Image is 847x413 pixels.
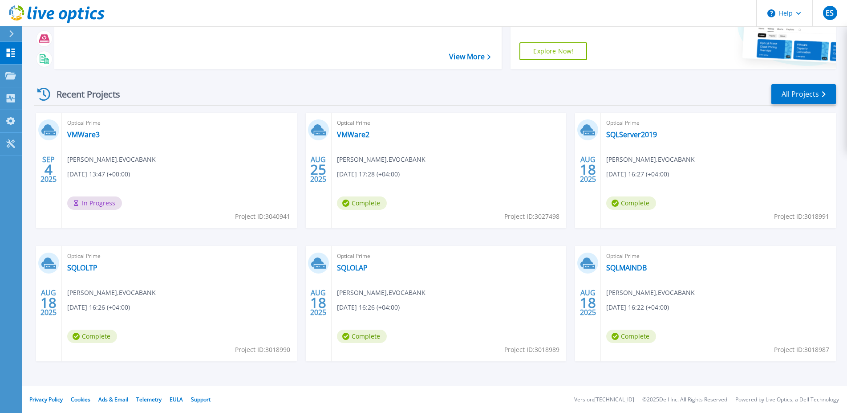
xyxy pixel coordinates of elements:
[580,286,596,319] div: AUG 2025
[606,303,669,312] span: [DATE] 16:22 (+04:00)
[606,169,669,179] span: [DATE] 16:27 (+04:00)
[40,286,57,319] div: AUG 2025
[774,345,829,355] span: Project ID: 3018987
[67,303,130,312] span: [DATE] 16:26 (+04:00)
[45,166,53,173] span: 4
[310,153,327,186] div: AUG 2025
[29,396,63,403] a: Privacy Policy
[606,288,695,298] span: [PERSON_NAME] , EVOCABANK
[504,212,559,221] span: Project ID: 3027498
[826,9,834,16] span: ES
[98,396,128,403] a: Ads & Email
[337,118,561,128] span: Optical Prime
[606,155,695,164] span: [PERSON_NAME] , EVOCABANK
[771,84,836,104] a: All Projects
[580,299,596,307] span: 18
[170,396,183,403] a: EULA
[67,130,100,139] a: VMWare3
[774,212,829,221] span: Project ID: 3018991
[337,330,387,343] span: Complete
[337,155,426,164] span: [PERSON_NAME] , EVOCABANK
[67,263,97,272] a: SQLOLTP
[337,196,387,210] span: Complete
[337,251,561,261] span: Optical Prime
[337,288,426,298] span: [PERSON_NAME] , EVOCABANK
[337,169,400,179] span: [DATE] 17:28 (+04:00)
[191,396,211,403] a: Support
[642,397,727,403] li: © 2025 Dell Inc. All Rights Reserved
[235,212,290,221] span: Project ID: 3040941
[606,196,656,210] span: Complete
[519,42,587,60] a: Explore Now!
[735,397,839,403] li: Powered by Live Optics, a Dell Technology
[67,155,156,164] span: [PERSON_NAME] , EVOCABANK
[34,83,132,105] div: Recent Projects
[606,130,657,139] a: SQLServer2019
[606,330,656,343] span: Complete
[136,396,162,403] a: Telemetry
[337,130,369,139] a: VMWare2
[337,303,400,312] span: [DATE] 16:26 (+04:00)
[235,345,290,355] span: Project ID: 3018990
[67,251,292,261] span: Optical Prime
[67,288,156,298] span: [PERSON_NAME] , EVOCABANK
[337,263,368,272] a: SQLOLAP
[504,345,559,355] span: Project ID: 3018989
[580,166,596,173] span: 18
[67,196,122,210] span: In Progress
[71,396,90,403] a: Cookies
[606,251,831,261] span: Optical Prime
[310,299,326,307] span: 18
[67,169,130,179] span: [DATE] 13:47 (+00:00)
[574,397,634,403] li: Version: [TECHNICAL_ID]
[606,118,831,128] span: Optical Prime
[67,118,292,128] span: Optical Prime
[606,263,647,272] a: SQLMAINDB
[310,286,327,319] div: AUG 2025
[40,153,57,186] div: SEP 2025
[580,153,596,186] div: AUG 2025
[67,330,117,343] span: Complete
[449,53,490,61] a: View More
[310,166,326,173] span: 25
[41,299,57,307] span: 18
